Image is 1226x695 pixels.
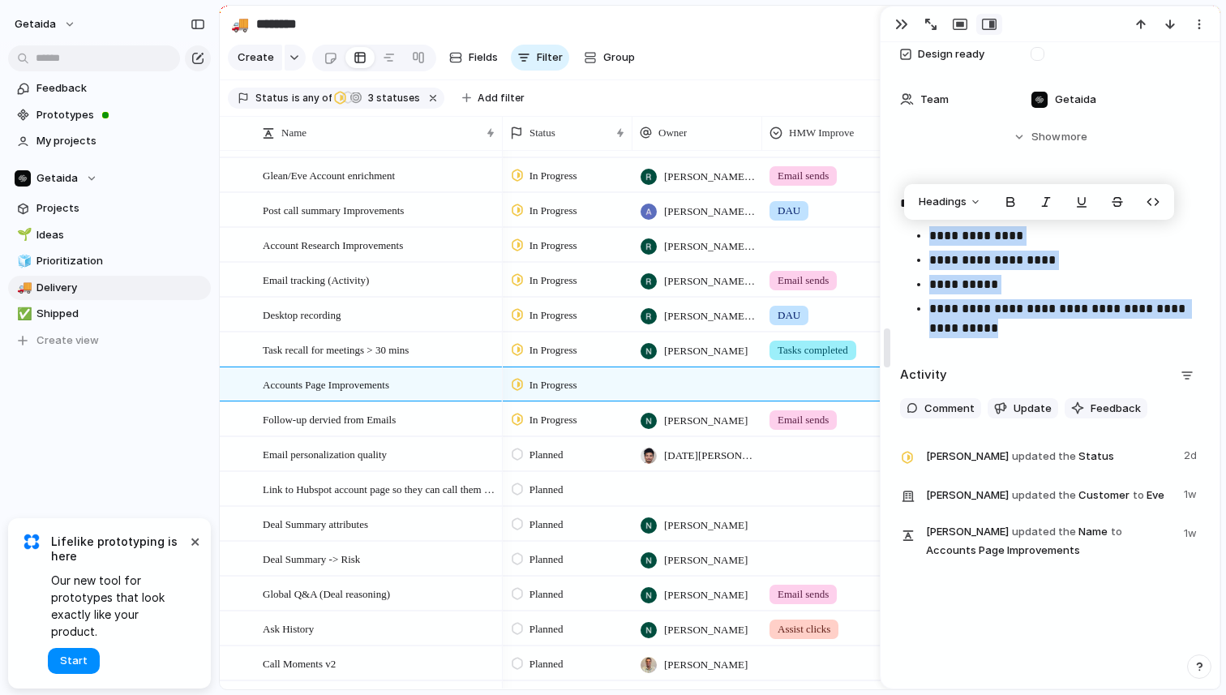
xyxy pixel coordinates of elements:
span: [PERSON_NAME] Sarma [664,204,755,220]
span: [PERSON_NAME] [664,517,748,534]
a: 🚚Delivery [8,276,211,300]
span: Link to Hubspot account page so they can call them from Accounts page [263,479,497,498]
button: Dismiss [185,531,204,551]
span: Email sends [778,412,829,428]
span: Feedback [1091,401,1141,417]
span: updated the [1012,487,1076,504]
span: In Progress [529,307,577,324]
span: more [1061,129,1087,145]
span: updated the [1012,524,1076,540]
span: Name [281,125,306,141]
span: Group [603,49,635,66]
button: Start [48,648,100,674]
span: Global Q&A (Deal reasoning) [263,584,390,603]
span: 1w [1184,483,1200,503]
div: 🌱 [17,225,28,244]
span: Email sends [778,586,829,603]
span: Status [926,444,1174,467]
button: Headings [909,189,991,215]
span: Comment [924,401,975,417]
span: Getaida [1055,92,1096,108]
span: Accounts Page Improvements [263,375,389,393]
span: In Progress [529,342,577,358]
button: Comment [900,398,981,419]
span: [PERSON_NAME] [PERSON_NAME] [664,238,755,255]
button: 3 statuses [333,89,423,107]
span: In Progress [529,168,577,184]
span: Update [1014,401,1052,417]
span: Email sends [778,168,829,184]
span: [PERSON_NAME] [664,343,748,359]
span: [PERSON_NAME] [926,524,1009,540]
button: isany of [289,89,335,107]
span: Task recall for meetings > 30 mins [263,340,409,358]
span: In Progress [529,272,577,289]
span: [PERSON_NAME] [664,413,748,429]
span: Call Moments v2 [263,654,336,672]
button: 🚚 [15,280,31,296]
span: Team [920,92,949,108]
button: Feedback [1065,398,1147,419]
span: Deal Summary -> Risk [263,549,360,568]
span: Ideas [36,227,205,243]
span: [PERSON_NAME] [926,487,1009,504]
span: Planned [529,586,564,603]
button: Filter [511,45,569,71]
span: [PERSON_NAME] [PERSON_NAME] [664,169,755,185]
span: Shipped [36,306,205,322]
a: Feedback [8,76,211,101]
button: getaida [7,11,84,37]
span: [PERSON_NAME] [926,448,1009,465]
button: Update [988,398,1058,419]
button: ✅ [15,306,31,322]
span: Fields [469,49,498,66]
span: Status [529,125,555,141]
button: 🌱 [15,227,31,243]
span: In Progress [529,203,577,219]
a: 🌱Ideas [8,223,211,247]
span: In Progress [529,377,577,393]
button: Add filter [452,87,534,109]
span: Projects [36,200,205,217]
span: Glean/Eve Account enrichment [263,165,395,184]
span: Feedback [36,80,205,97]
button: Showmore [900,122,1200,152]
span: Prioritization [36,253,205,269]
span: Planned [529,447,564,463]
span: Show [1031,129,1061,145]
span: Email personalization quality [263,444,387,463]
span: Lifelike prototyping is here [51,534,186,564]
span: DAU [778,307,800,324]
span: Filter [537,49,563,66]
span: getaida [15,16,56,32]
span: 1w [1184,522,1200,542]
span: Deal Summary attributes [263,514,368,533]
div: 🧊 [17,252,28,271]
a: Projects [8,196,211,221]
div: ✅ [17,305,28,324]
span: Follow-up dervied from Emails [263,410,396,428]
span: Planned [529,656,564,672]
span: to [1111,524,1122,540]
span: Ask History [263,619,314,637]
button: Create view [8,328,211,353]
span: Our new tool for prototypes that look exactly like your product. [51,572,186,640]
span: [DATE][PERSON_NAME] [664,448,755,464]
a: 🧊Prioritization [8,249,211,273]
span: [PERSON_NAME] [664,552,748,568]
div: 🚚 [17,278,28,297]
button: Fields [443,45,504,71]
span: Assist clicks [778,621,830,637]
span: any of [300,91,332,105]
span: My projects [36,133,205,149]
span: Account Research Improvements [263,235,403,254]
button: Getaida [8,166,211,191]
span: [PERSON_NAME] [664,622,748,638]
span: Prototypes [36,107,205,123]
span: [PERSON_NAME] [664,657,748,673]
span: 3 [363,92,376,104]
span: Add filter [478,91,525,105]
span: 2d [1184,444,1200,464]
span: Delivery [36,280,205,296]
